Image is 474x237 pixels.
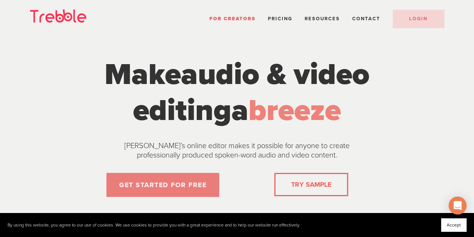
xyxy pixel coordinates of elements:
[209,16,256,22] a: For Creators
[393,10,444,28] a: LOGIN
[106,141,368,160] p: [PERSON_NAME]’s online editor makes it possible for anyone to create professionally produced spok...
[30,9,86,22] img: Trebble
[97,57,378,129] h1: Make a
[106,173,219,197] a: GET STARTED FOR FREE
[248,93,341,129] span: breeze
[181,57,369,93] span: audio & video
[352,16,380,22] a: Contact
[288,177,334,192] a: TRY SAMPLE
[449,196,467,214] div: Open Intercom Messenger
[441,218,467,232] button: Accept
[305,16,340,22] span: Resources
[7,222,300,228] p: By using this website, you agree to our use of cookies. We use cookies to provide you with a grea...
[268,16,292,22] a: Pricing
[409,16,428,22] span: LOGIN
[133,93,232,129] span: editing
[447,222,461,228] span: Accept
